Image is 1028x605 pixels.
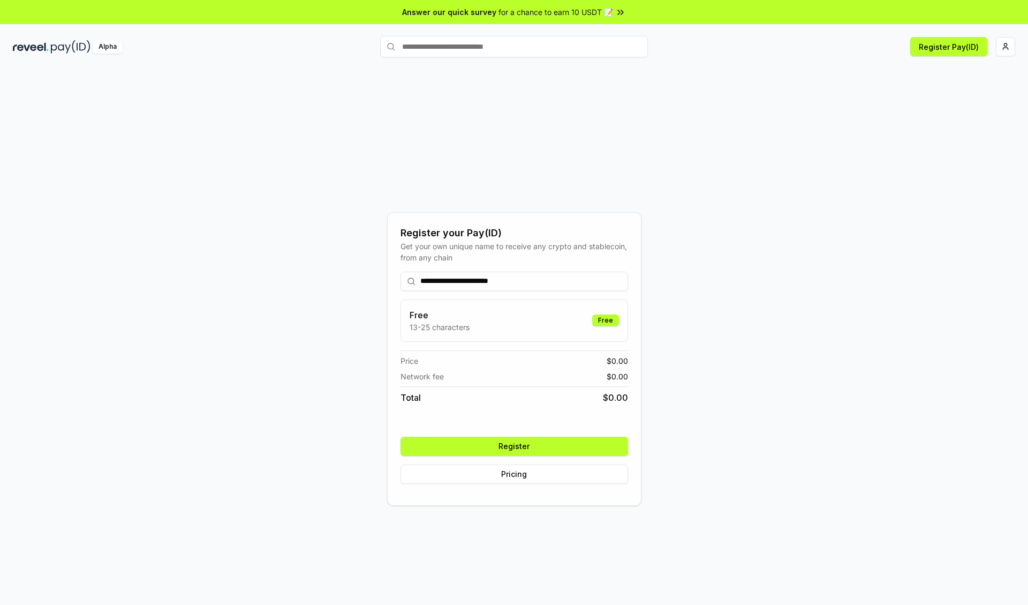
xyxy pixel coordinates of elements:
[607,371,628,382] span: $ 0.00
[603,391,628,404] span: $ 0.00
[410,309,470,322] h3: Free
[400,355,418,367] span: Price
[410,322,470,333] p: 13-25 characters
[51,40,90,54] img: pay_id
[93,40,123,54] div: Alpha
[400,371,444,382] span: Network fee
[13,40,49,54] img: reveel_dark
[400,241,628,263] div: Get your own unique name to receive any crypto and stablecoin, from any chain
[910,37,987,56] button: Register Pay(ID)
[400,226,628,241] div: Register your Pay(ID)
[402,6,496,18] span: Answer our quick survey
[592,315,619,326] div: Free
[400,465,628,484] button: Pricing
[607,355,628,367] span: $ 0.00
[498,6,613,18] span: for a chance to earn 10 USDT 📝
[400,437,628,456] button: Register
[400,391,421,404] span: Total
